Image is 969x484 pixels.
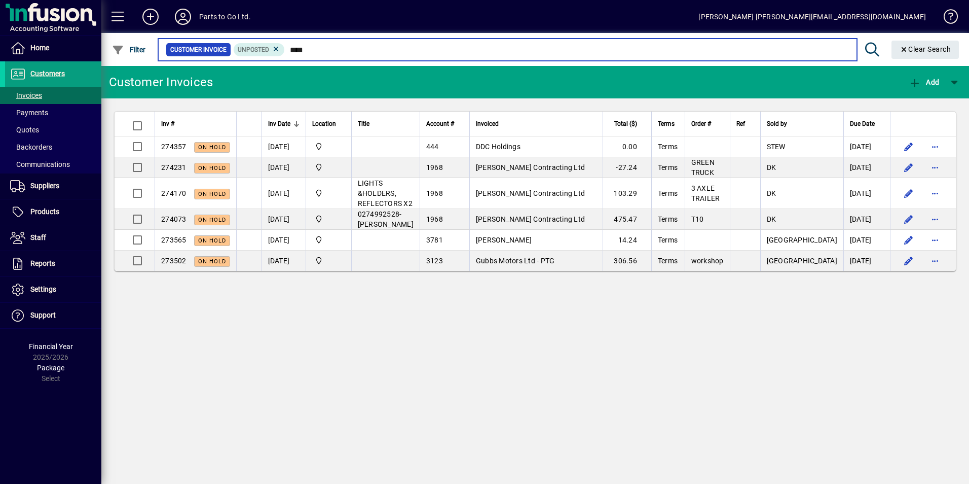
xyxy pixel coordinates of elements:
[238,46,269,53] span: Unposted
[426,143,439,151] span: 444
[843,157,890,178] td: [DATE]
[906,73,942,91] button: Add
[691,118,724,129] div: Order #
[312,162,345,173] span: DAE - Bulk Store
[901,159,917,176] button: Edit
[161,163,187,171] span: 274231
[198,237,226,244] span: On hold
[134,8,167,26] button: Add
[112,46,146,54] span: Filter
[603,136,651,157] td: 0.00
[109,74,213,90] div: Customer Invoices
[312,234,345,246] span: DAE - Bulk Store
[476,215,585,223] span: [PERSON_NAME] Contracting Ltd
[767,257,837,265] span: [GEOGRAPHIC_DATA]
[426,118,454,129] span: Account #
[358,118,414,129] div: Title
[10,143,52,151] span: Backorders
[312,188,345,199] span: DAE - Bulk Store
[5,303,101,328] a: Support
[170,45,227,55] span: Customer Invoice
[426,215,443,223] span: 1968
[37,364,64,372] span: Package
[312,141,345,152] span: DAE - Bulk Store
[603,178,651,209] td: 103.29
[658,118,675,129] span: Terms
[358,118,369,129] span: Title
[927,185,943,201] button: More options
[161,143,187,151] span: 274357
[167,8,199,26] button: Profile
[603,157,651,178] td: -27.24
[901,139,917,155] button: Edit
[927,211,943,227] button: More options
[5,251,101,276] a: Reports
[603,251,651,271] td: 306.56
[476,236,532,244] span: [PERSON_NAME]
[909,78,939,86] span: Add
[30,182,59,190] span: Suppliers
[927,232,943,248] button: More options
[161,257,187,265] span: 273502
[161,215,187,223] span: 274073
[900,45,951,53] span: Clear Search
[30,259,55,267] span: Reports
[767,215,776,223] span: DK
[603,209,651,230] td: 475.47
[5,156,101,173] a: Communications
[927,159,943,176] button: More options
[161,189,187,197] span: 274170
[426,257,443,265] span: 3123
[312,214,345,225] span: DAE - Bulk Store
[691,118,711,129] span: Order #
[614,118,637,129] span: Total ($)
[426,236,443,244] span: 3781
[5,121,101,139] a: Quotes
[658,215,678,223] span: Terms
[5,36,101,61] a: Home
[767,163,776,171] span: DK
[199,9,251,25] div: Parts to Go Ltd.
[736,118,745,129] span: Ref
[658,143,678,151] span: Terms
[927,253,943,269] button: More options
[262,157,306,178] td: [DATE]
[767,118,787,129] span: Sold by
[691,184,720,202] span: 3 AXLE TRAILER
[843,209,890,230] td: [DATE]
[5,277,101,302] a: Settings
[234,43,285,56] mat-chip: Customer Invoice Status: Unposted
[901,185,917,201] button: Edit
[843,251,890,271] td: [DATE]
[262,136,306,157] td: [DATE]
[767,189,776,197] span: DK
[891,41,959,59] button: Clear
[901,253,917,269] button: Edit
[476,118,499,129] span: Invoiced
[850,118,884,129] div: Due Date
[358,210,414,228] span: 0274992528- [PERSON_NAME]
[30,208,59,216] span: Products
[658,257,678,265] span: Terms
[262,178,306,209] td: [DATE]
[10,91,42,99] span: Invoices
[198,258,226,265] span: On hold
[767,236,837,244] span: [GEOGRAPHIC_DATA]
[927,139,943,155] button: More options
[312,118,345,129] div: Location
[843,136,890,157] td: [DATE]
[850,118,875,129] span: Due Date
[358,179,413,208] span: LIGHTS &HOLDERS, REFLECTORS X2
[5,104,101,121] a: Payments
[476,118,597,129] div: Invoiced
[426,118,463,129] div: Account #
[268,118,290,129] span: Inv Date
[30,311,56,319] span: Support
[312,118,336,129] span: Location
[426,163,443,171] span: 1968
[161,118,174,129] span: Inv #
[476,257,555,265] span: Gubbs Motors Ltd - PTG
[426,189,443,197] span: 1968
[476,143,520,151] span: DDC Holdings
[161,236,187,244] span: 273565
